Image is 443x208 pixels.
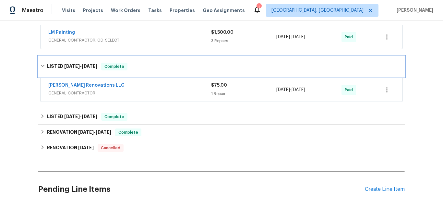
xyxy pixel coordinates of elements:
span: Work Orders [111,7,140,14]
span: - [64,114,97,119]
span: Complete [102,63,127,70]
span: $75.00 [211,83,227,88]
h6: RENOVATION [47,128,111,136]
span: Complete [102,114,127,120]
span: [DATE] [78,145,94,150]
span: Projects [83,7,103,14]
span: [PERSON_NAME] [394,7,433,14]
div: RENOVATION [DATE]Cancelled [38,140,405,156]
span: Complete [116,129,141,136]
span: [DATE] [82,64,97,68]
a: LM Painting [48,30,75,35]
h2: Pending Line Items [38,174,365,204]
span: $1,500.00 [211,30,233,35]
span: [DATE] [64,64,80,68]
span: [DATE] [96,130,111,134]
span: [DATE] [82,114,97,119]
span: - [64,64,97,68]
span: Paid [345,87,355,93]
div: 1 Repair [211,91,276,97]
div: LISTED [DATE]-[DATE]Complete [38,109,405,125]
span: - [276,87,305,93]
span: Properties [170,7,195,14]
div: 1 [257,4,261,10]
span: Tasks [148,8,162,13]
span: GENERAL_CONTRACTOR [48,90,211,96]
span: Visits [62,7,75,14]
span: - [78,130,111,134]
span: GENERAL_CONTRACTOR, OD_SELECT [48,37,211,43]
span: [DATE] [292,35,305,39]
div: RENOVATION [DATE]-[DATE]Complete [38,125,405,140]
div: 3 Repairs [211,38,276,44]
span: Paid [345,34,355,40]
span: [DATE] [292,88,305,92]
span: [DATE] [276,35,290,39]
h6: LISTED [47,63,97,70]
div: Create Line Item [365,186,405,192]
h6: LISTED [47,113,97,121]
span: Maestro [22,7,43,14]
span: [DATE] [78,130,94,134]
span: [DATE] [64,114,80,119]
h6: RENOVATION [47,144,94,152]
span: - [276,34,305,40]
span: Cancelled [98,145,123,151]
a: [PERSON_NAME] Renovations LLC [48,83,125,88]
span: [DATE] [276,88,290,92]
div: LISTED [DATE]-[DATE]Complete [38,56,405,77]
span: Geo Assignments [203,7,245,14]
span: [GEOGRAPHIC_DATA], [GEOGRAPHIC_DATA] [271,7,364,14]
